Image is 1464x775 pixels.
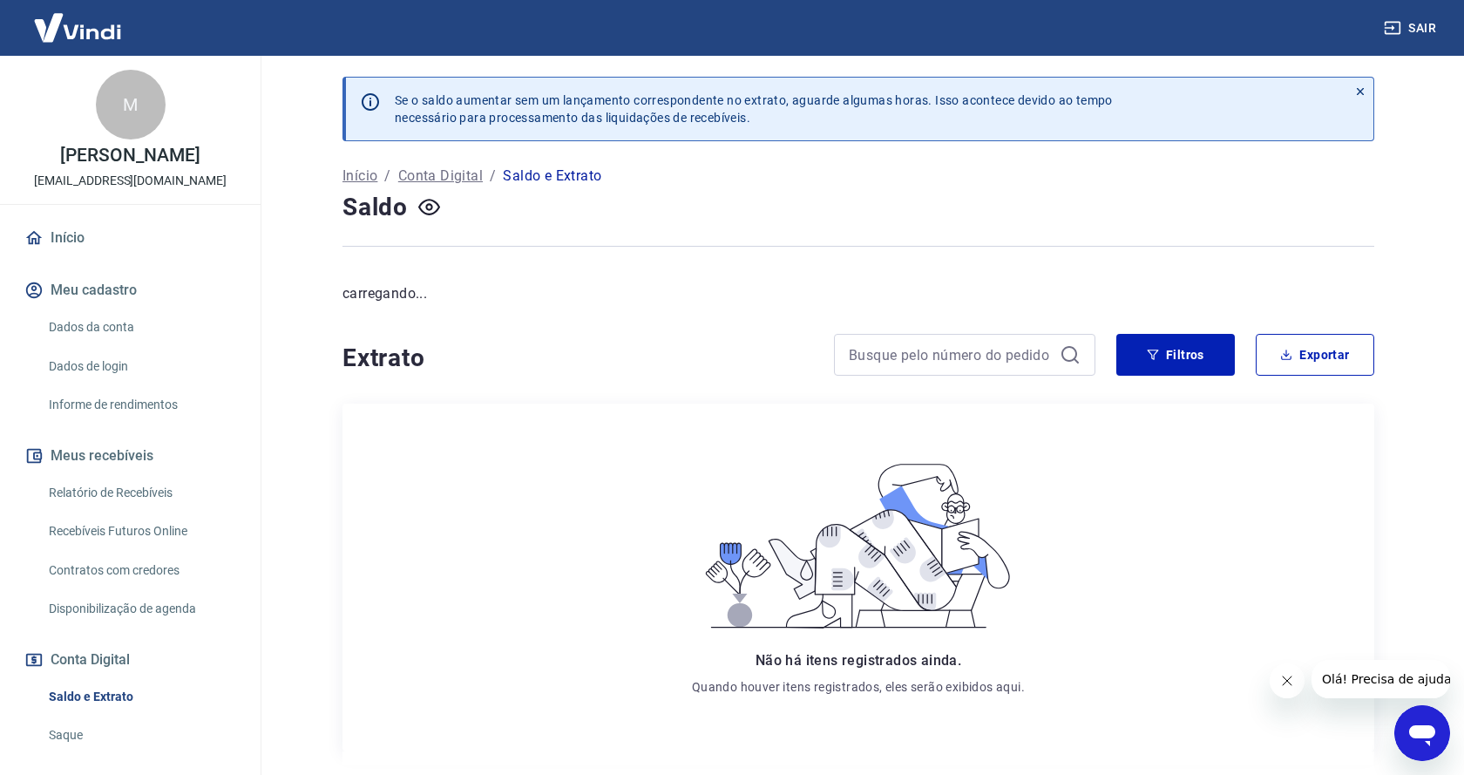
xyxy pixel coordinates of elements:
a: Relatório de Recebíveis [42,475,240,511]
button: Filtros [1116,334,1235,376]
h4: Saldo [342,190,408,225]
p: / [490,166,496,187]
a: Disponibilização de agenda [42,591,240,627]
p: / [384,166,390,187]
a: Dados de login [42,349,240,384]
button: Sair [1380,12,1443,44]
button: Conta Digital [21,641,240,679]
iframe: Mensagem da empresa [1311,660,1450,698]
a: Informe de rendimentos [42,387,240,423]
img: Vindi [21,1,134,54]
a: Início [21,219,240,257]
p: Quando houver itens registrados, eles serão exibidos aqui. [692,678,1025,696]
button: Exportar [1256,334,1374,376]
button: Meus recebíveis [21,437,240,475]
a: Início [342,166,377,187]
a: Recebíveis Futuros Online [42,513,240,549]
a: Saldo e Extrato [42,679,240,715]
p: Saldo e Extrato [503,166,601,187]
p: [PERSON_NAME] [60,146,200,165]
span: Não há itens registrados ainda. [756,652,961,669]
p: carregando... [342,283,1374,304]
p: Se o saldo aumentar sem um lançamento correspondente no extrato, aguarde algumas horas. Isso acon... [395,92,1113,126]
button: Meu cadastro [21,271,240,309]
h4: Extrato [342,341,813,376]
iframe: Botão para abrir a janela de mensagens [1394,705,1450,761]
a: Contratos com credores [42,553,240,588]
p: [EMAIL_ADDRESS][DOMAIN_NAME] [34,172,227,190]
span: Olá! Precisa de ajuda? [10,12,146,26]
iframe: Fechar mensagem [1270,663,1305,698]
div: M [96,70,166,139]
input: Busque pelo número do pedido [849,342,1053,368]
a: Conta Digital [398,166,483,187]
a: Dados da conta [42,309,240,345]
a: Saque [42,717,240,753]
